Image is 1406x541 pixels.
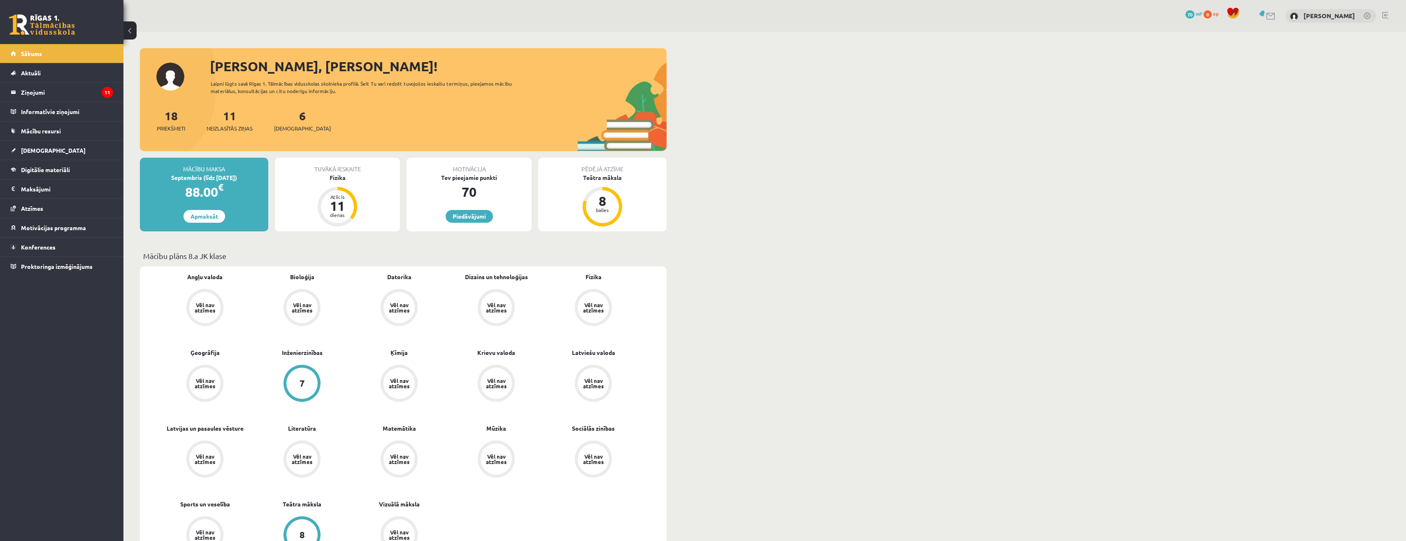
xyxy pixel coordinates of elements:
[379,500,420,508] a: Vizuālā māksla
[253,289,351,328] a: Vēl nav atzīmes
[446,210,493,223] a: Piedāvājumi
[207,124,253,133] span: Neizlasītās ziņas
[21,102,113,121] legend: Informatīvie ziņojumi
[157,124,185,133] span: Priekšmeti
[11,160,113,179] a: Digitālie materiāli
[184,210,225,223] a: Apmaksāt
[486,424,506,433] a: Mūzika
[11,180,113,198] a: Maksājumi
[1213,10,1218,17] span: xp
[193,529,216,540] div: Vēl nav atzīmes
[325,212,350,217] div: dienas
[1304,12,1355,20] a: [PERSON_NAME]
[21,263,93,270] span: Proktoringa izmēģinājums
[11,63,113,82] a: Aktuāli
[274,124,331,133] span: [DEMOGRAPHIC_DATA]
[156,365,253,403] a: Vēl nav atzīmes
[1204,10,1222,17] a: 0 xp
[11,102,113,121] a: Informatīvie ziņojumi
[11,218,113,237] a: Motivācijas programma
[383,424,416,433] a: Matemātika
[21,166,70,173] span: Digitālie materiāli
[11,199,113,218] a: Atzīmes
[21,224,86,231] span: Motivācijas programma
[156,289,253,328] a: Vēl nav atzīmes
[538,173,667,182] div: Teātra māksla
[21,180,113,198] legend: Maksājumi
[465,273,528,281] a: Dizains un tehnoloģijas
[582,302,605,313] div: Vēl nav atzīmes
[388,529,411,540] div: Vēl nav atzīmes
[167,424,244,433] a: Latvijas un pasaules vēsture
[572,348,615,357] a: Latviešu valoda
[300,530,305,539] div: 8
[157,108,185,133] a: 18Priekšmeti
[582,378,605,389] div: Vēl nav atzīmes
[545,441,642,479] a: Vēl nav atzīmes
[21,147,86,154] span: [DEMOGRAPHIC_DATA]
[21,50,42,57] span: Sākums
[11,83,113,102] a: Ziņojumi11
[388,302,411,313] div: Vēl nav atzīmes
[407,182,532,202] div: 70
[191,348,220,357] a: Ģeogrāfija
[102,87,113,98] i: 11
[300,379,305,388] div: 7
[187,273,223,281] a: Angļu valoda
[590,208,615,212] div: balles
[143,250,663,261] p: Mācību plāns 8.a JK klase
[11,121,113,140] a: Mācību resursi
[218,181,223,193] span: €
[538,173,667,228] a: Teātra māksla 8 balles
[390,348,408,357] a: Ķīmija
[545,289,642,328] a: Vēl nav atzīmes
[1290,12,1298,21] img: Laura Leonora Mitrovska
[388,454,411,464] div: Vēl nav atzīmes
[283,500,321,508] a: Teātra māksla
[325,194,350,199] div: Atlicis
[180,500,230,508] a: Sports un veselība
[572,424,615,433] a: Sociālās zinības
[21,83,113,102] legend: Ziņojumi
[275,158,400,173] div: Tuvākā ieskaite
[351,289,448,328] a: Vēl nav atzīmes
[156,441,253,479] a: Vēl nav atzīmes
[545,365,642,403] a: Vēl nav atzīmes
[582,454,605,464] div: Vēl nav atzīmes
[193,378,216,389] div: Vēl nav atzīmes
[21,69,41,77] span: Aktuāli
[1204,10,1212,19] span: 0
[275,173,400,182] div: Fizika
[288,424,316,433] a: Literatūra
[290,302,314,313] div: Vēl nav atzīmes
[448,365,545,403] a: Vēl nav atzīmes
[485,454,508,464] div: Vēl nav atzīmes
[9,14,75,35] a: Rīgas 1. Tālmācības vidusskola
[253,441,351,479] a: Vēl nav atzīmes
[477,348,515,357] a: Krievu valoda
[448,441,545,479] a: Vēl nav atzīmes
[21,127,61,135] span: Mācību resursi
[351,441,448,479] a: Vēl nav atzīmes
[282,348,323,357] a: Inženierzinības
[193,302,216,313] div: Vēl nav atzīmes
[485,302,508,313] div: Vēl nav atzīmes
[21,243,56,251] span: Konferences
[387,273,411,281] a: Datorika
[586,273,602,281] a: Fizika
[290,273,314,281] a: Bioloģija
[325,199,350,212] div: 11
[207,108,253,133] a: 11Neizlasītās ziņas
[388,378,411,389] div: Vēl nav atzīmes
[193,454,216,464] div: Vēl nav atzīmes
[253,365,351,403] a: 7
[275,173,400,228] a: Fizika Atlicis 11 dienas
[21,205,43,212] span: Atzīmes
[211,80,527,95] div: Laipni lūgts savā Rīgas 1. Tālmācības vidusskolas skolnieka profilā. Šeit Tu vari redzēt tuvojošo...
[11,141,113,160] a: [DEMOGRAPHIC_DATA]
[140,182,268,202] div: 88.00
[1185,10,1195,19] span: 70
[11,238,113,257] a: Konferences
[11,44,113,63] a: Sākums
[407,173,532,182] div: Tev pieejamie punkti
